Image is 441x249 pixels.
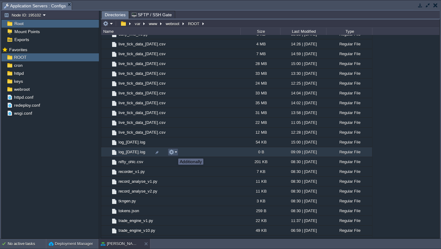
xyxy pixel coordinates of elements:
span: live_tick_data_[DATE].csv [118,61,167,66]
img: AMDAwAAAACH5BAEAAAAALAAAAAABAAEAAAICRAEAOw== [106,216,111,225]
a: live_tick_data_[DATE].csv [118,41,167,47]
div: 08:30 | [DATE] [280,157,326,167]
span: ROOT [13,55,28,60]
div: Regular File [326,118,372,127]
div: 259 B [240,206,280,216]
span: live_tick_data_[DATE].csv [118,90,167,96]
img: AMDAwAAAACH5BAEAAAAALAAAAAABAAEAAAICRAEAOw== [106,206,111,216]
div: 56 KB [240,236,280,245]
div: 7 MB [240,49,280,59]
div: 3 KB [240,196,280,206]
div: 4 MB [240,39,280,49]
img: AMDAwAAAACH5BAEAAAAALAAAAAABAAEAAAICRAEAOw== [106,49,111,59]
img: AMDAwAAAACH5BAEAAAAALAAAAAABAAEAAAICRAEAOw== [111,198,118,205]
div: 13:58 | [DATE] [280,108,326,117]
img: AMDAwAAAACH5BAEAAAAALAAAAAABAAEAAAICRAEAOw== [111,237,118,244]
a: redeploy.conf [13,102,41,108]
img: AMDAwAAAACH5BAEAAAAALAAAAAABAAEAAAICRAEAOw== [111,159,118,166]
a: cron [13,63,24,68]
div: Regular File [326,186,372,196]
div: Regular File [326,98,372,108]
img: AMDAwAAAACH5BAEAAAAALAAAAAABAAEAAAICRAEAOw== [111,110,118,117]
div: 15:00 | [DATE] [280,59,326,68]
a: log_[DATE].log [118,140,146,145]
div: 33 MB [240,88,280,98]
div: 7 KB [240,167,280,176]
a: Exports [13,37,30,42]
div: 49 KB [240,226,280,235]
span: Directories [105,11,126,19]
div: Regular File [326,177,372,186]
img: AMDAwAAAACH5BAEAAAAALAAAAAABAAEAAAICRAEAOw== [106,177,111,186]
div: Additionally [180,159,202,164]
button: Deployment Manager [49,241,93,247]
img: AMDAwAAAACH5BAEAAAAALAAAAAABAAEAAAICRAEAOw== [111,41,118,48]
img: AMDAwAAAACH5BAEAAAAALAAAAAABAAEAAAICRAEAOw== [106,226,111,235]
div: 35 MB [240,98,280,108]
a: trade_engine_v10.py [118,228,156,233]
span: Application Servers : Configs [4,2,66,10]
a: tkngen.py [118,198,137,204]
div: 12 MB [240,128,280,137]
div: 12:28 | [DATE] [280,128,326,137]
div: 11:05 | [DATE] [280,118,326,127]
button: var [134,21,142,26]
div: 14:04 | [DATE] [280,88,326,98]
div: Name [102,28,240,35]
div: 15:00 | [DATE] [280,137,326,147]
span: live_tick_data_[DATE].csv [118,71,167,76]
div: Regular File [326,39,372,49]
span: log_[DATE].log [118,149,146,155]
div: Regular File [326,128,372,137]
span: live_tick_data_[DATE].csv [118,130,167,135]
div: Regular File [326,59,372,68]
div: 201 KB [240,157,280,167]
a: live_tick_data_[DATE].csv [118,120,167,125]
img: AMDAwAAAACH5BAEAAAAALAAAAAABAAEAAAICRAEAOw== [111,218,118,224]
span: record_analyse_v1.py [118,179,158,184]
a: record_analyse_v2.py [118,189,158,194]
span: tokens.json [118,208,140,213]
div: 06:59 | [DATE] [280,226,326,235]
a: live_tick_data_[DATE].csv [118,51,167,56]
button: www [148,21,159,26]
img: AMDAwAAAACH5BAEAAAAALAAAAAABAAEAAAICRAEAOw== [106,79,111,88]
img: AMDAwAAAACH5BAEAAAAALAAAAAABAAEAAAICRAEAOw== [111,71,118,77]
a: wsgi.conf [13,110,33,116]
div: 11 KB [240,177,280,186]
img: AMDAwAAAACH5BAEAAAAALAAAAAABAAEAAAICRAEAOw== [111,169,118,175]
a: nifty_ohlc.csv [118,159,144,164]
a: trade_engine_v1.py [118,218,154,223]
a: Root [13,21,24,26]
img: AMDAwAAAACH5BAEAAAAALAAAAAABAAEAAAICRAEAOw== [111,178,118,185]
a: recorder_v1.py [118,169,146,174]
span: SFTP / SSH Gate [132,11,172,18]
div: Regular File [326,167,372,176]
div: 08:30 | [DATE] [280,167,326,176]
a: Favorites [8,47,28,52]
span: webroot [13,86,31,92]
span: live_tick_data_[DATE].csv [118,110,167,115]
a: live_tick_data_[DATE].csv [118,81,167,86]
div: 08:30 | [DATE] [280,196,326,206]
div: 14:02 | [DATE] [280,98,326,108]
button: ROOT [187,21,201,26]
div: 31 MB [240,108,280,117]
button: Node ID: 195102 [4,12,43,18]
img: AMDAwAAAACH5BAEAAAAALAAAAAABAAEAAAICRAEAOw== [111,61,118,67]
span: httpd [13,71,25,76]
img: AMDAwAAAACH5BAEAAAAALAAAAAABAAEAAAICRAEAOw== [111,149,118,156]
div: Type [327,28,372,35]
